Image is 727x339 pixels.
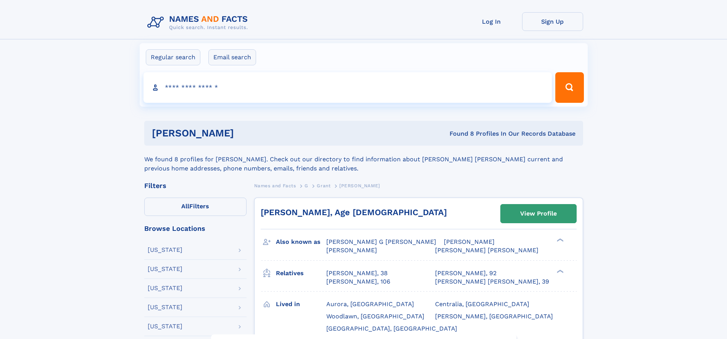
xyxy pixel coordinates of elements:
[276,235,326,248] h3: Also known as
[435,313,553,320] span: [PERSON_NAME], [GEOGRAPHIC_DATA]
[152,128,342,138] h1: [PERSON_NAME]
[461,12,522,31] a: Log In
[435,247,538,254] span: [PERSON_NAME] [PERSON_NAME]
[555,238,564,243] div: ❯
[501,204,576,223] a: View Profile
[148,247,182,253] div: [US_STATE]
[144,182,247,189] div: Filters
[305,183,308,188] span: G
[342,130,575,138] div: Found 8 Profiles In Our Records Database
[144,225,247,232] div: Browse Locations
[148,266,182,272] div: [US_STATE]
[144,146,583,173] div: We found 8 profiles for [PERSON_NAME]. Check out our directory to find information about [PERSON_...
[317,183,330,188] span: Grant
[555,269,564,274] div: ❯
[148,304,182,310] div: [US_STATE]
[254,181,296,190] a: Names and Facts
[276,298,326,311] h3: Lived in
[148,323,182,329] div: [US_STATE]
[146,49,200,65] label: Regular search
[435,269,496,277] a: [PERSON_NAME], 92
[326,300,414,308] span: Aurora, [GEOGRAPHIC_DATA]
[522,12,583,31] a: Sign Up
[555,72,584,103] button: Search Button
[261,208,447,217] a: [PERSON_NAME], Age [DEMOGRAPHIC_DATA]
[444,238,495,245] span: [PERSON_NAME]
[181,203,189,210] span: All
[435,277,549,286] a: [PERSON_NAME] [PERSON_NAME], 39
[143,72,552,103] input: search input
[326,247,377,254] span: [PERSON_NAME]
[520,205,557,222] div: View Profile
[326,313,424,320] span: Woodlawn, [GEOGRAPHIC_DATA]
[435,300,529,308] span: Centralia, [GEOGRAPHIC_DATA]
[208,49,256,65] label: Email search
[276,267,326,280] h3: Relatives
[326,277,390,286] a: [PERSON_NAME], 106
[305,181,308,190] a: G
[144,198,247,216] label: Filters
[144,12,254,33] img: Logo Names and Facts
[326,238,436,245] span: [PERSON_NAME] G [PERSON_NAME]
[326,269,388,277] a: [PERSON_NAME], 38
[326,325,457,332] span: [GEOGRAPHIC_DATA], [GEOGRAPHIC_DATA]
[148,285,182,291] div: [US_STATE]
[317,181,330,190] a: Grant
[339,183,380,188] span: [PERSON_NAME]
